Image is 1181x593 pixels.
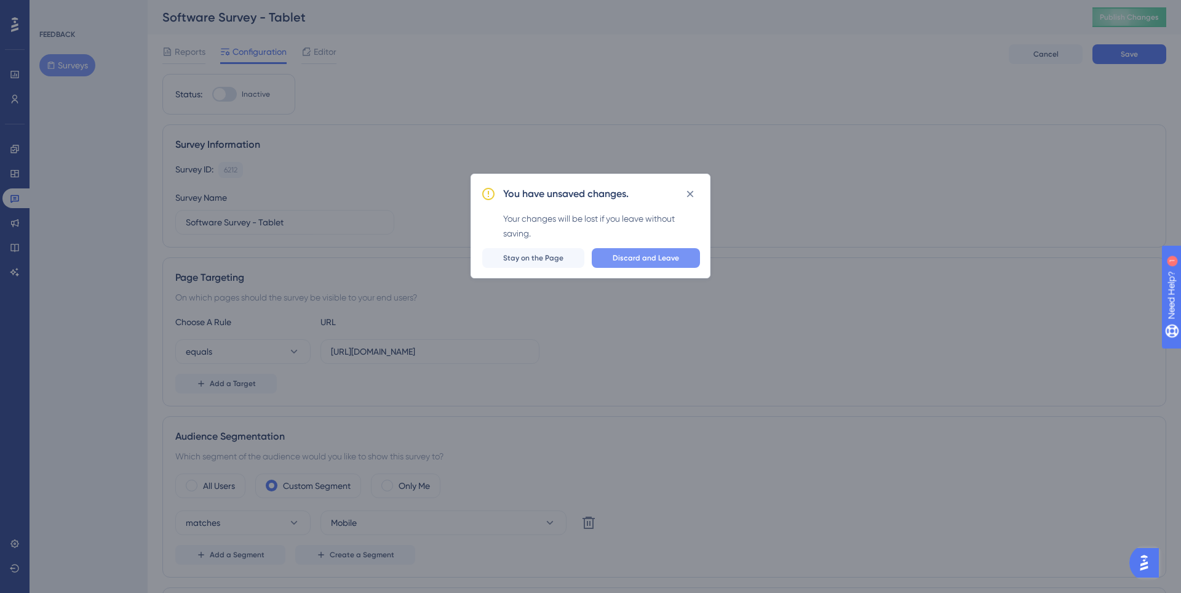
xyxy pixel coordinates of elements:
span: Need Help? [29,3,77,18]
span: Discard and Leave [613,253,679,263]
span: Stay on the Page [503,253,563,263]
h2: You have unsaved changes. [503,187,629,201]
iframe: UserGuiding AI Assistant Launcher [1129,544,1166,581]
div: 1 [85,6,89,16]
div: Your changes will be lost if you leave without saving. [503,211,700,241]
